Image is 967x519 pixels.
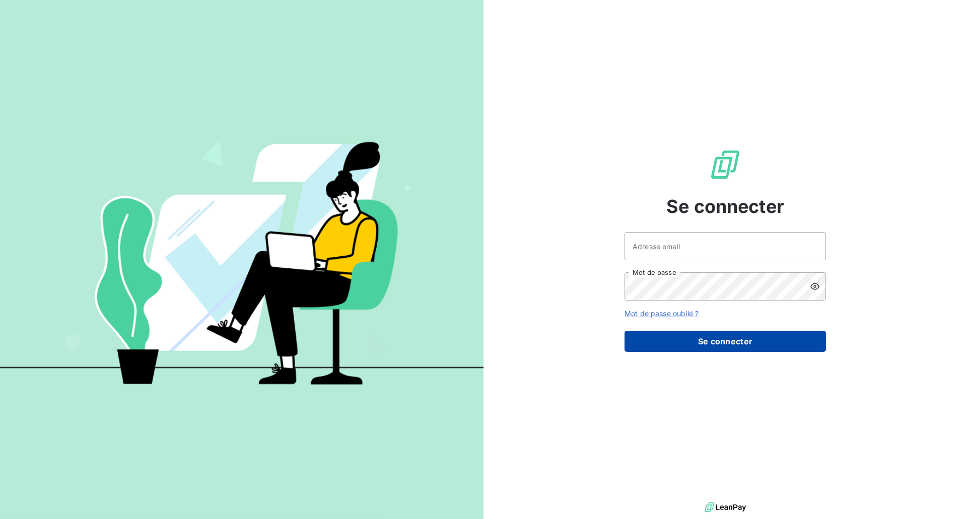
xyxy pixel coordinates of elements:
img: logo [705,500,746,515]
button: Se connecter [625,331,826,352]
a: Mot de passe oublié ? [625,309,699,318]
span: Se connecter [666,193,784,220]
input: placeholder [625,232,826,260]
img: Logo LeanPay [709,149,741,181]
